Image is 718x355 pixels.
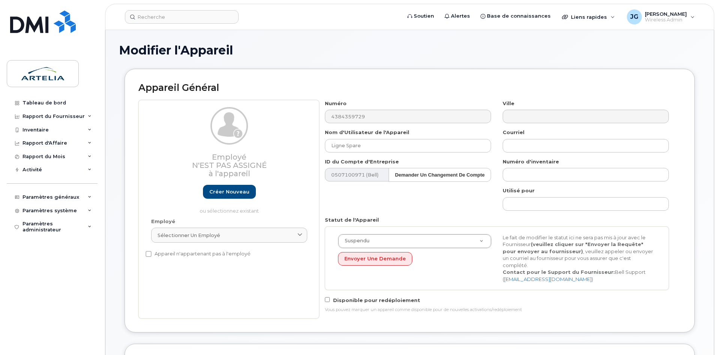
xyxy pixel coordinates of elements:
[497,234,662,283] div: Le fait de modifier le statut ici ne sera pas mis à jour avec le Fournisseur , veuillez appeler o...
[333,297,420,303] span: Disponible pour redéploiement
[504,276,592,282] a: [EMAIL_ADDRESS][DOMAIN_NAME]
[338,234,491,248] a: Suspendu
[503,269,615,275] strong: Contact pour le Support du Fournisseur:
[151,228,307,243] a: Sélectionner un employé
[158,232,220,239] span: Sélectionner un employé
[146,249,251,258] label: Appareil n'appartenant pas à l'employé
[389,168,491,182] button: Demander un Changement de Compte
[325,100,347,107] label: Numéro
[325,158,399,165] label: ID du Compte d'Entreprise
[151,207,307,215] p: ou sélectionnez existant
[338,252,412,266] button: Envoyer une Demande
[503,187,535,194] label: Utilisé pour
[203,185,256,199] a: Créer nouveau
[146,251,152,257] input: Appareil n'appartenant pas à l'employé
[119,44,700,57] h1: Modifier l'Appareil
[325,216,379,224] label: Statut de l'Appareil
[325,307,669,313] div: Vous pouvez marquer un appareil comme disponible pour de nouvelles activations/redéploiement
[503,241,643,254] strong: (veuillez cliquer sur "Envoyer la Requête" pour envoyer au fournisseur)
[325,297,330,302] input: Disponible pour redéploiement
[138,83,681,93] h2: Appareil Général
[209,169,250,178] span: à l'appareil
[192,161,267,170] span: N'est pas assigné
[151,153,307,178] h3: Employé
[395,172,485,178] strong: Demander un Changement de Compte
[325,129,409,136] label: Nom d'Utilisateur de l'Appareil
[340,237,370,244] span: Suspendu
[151,218,175,225] label: Employé
[503,100,514,107] label: Ville
[503,129,524,136] label: Courriel
[503,158,559,165] label: Numéro d'inventaire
